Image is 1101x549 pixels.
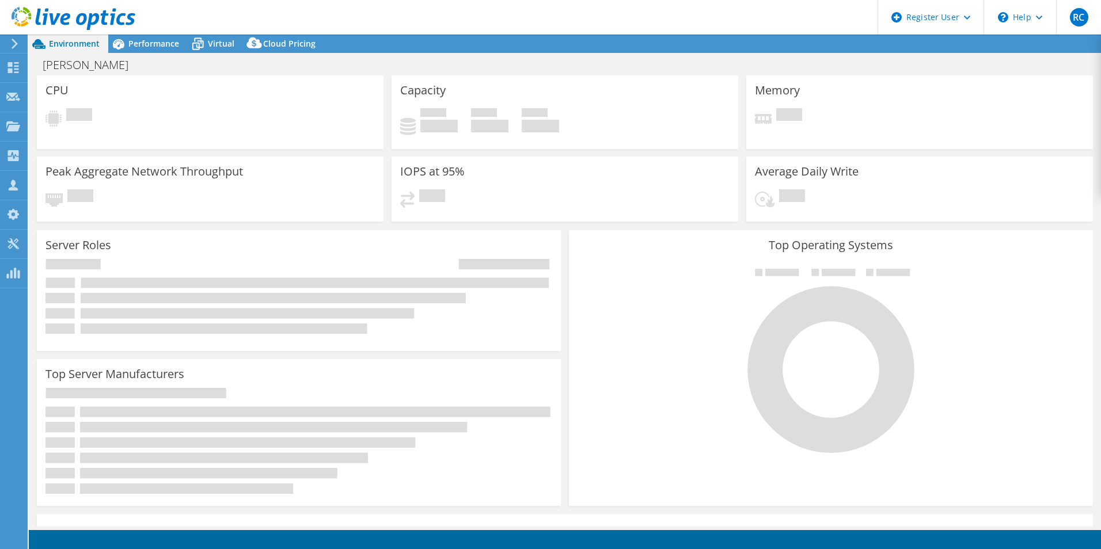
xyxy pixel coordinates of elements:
[45,239,111,251] h3: Server Roles
[420,120,458,132] h4: 0 GiB
[128,38,179,49] span: Performance
[45,84,69,97] h3: CPU
[1070,8,1088,26] span: RC
[66,108,92,124] span: Pending
[471,108,497,120] span: Free
[419,189,445,205] span: Pending
[471,120,508,132] h4: 0 GiB
[67,189,93,205] span: Pending
[208,38,234,49] span: Virtual
[400,165,465,178] h3: IOPS at 95%
[400,84,446,97] h3: Capacity
[45,165,243,178] h3: Peak Aggregate Network Throughput
[578,239,1084,251] h3: Top Operating Systems
[45,368,184,380] h3: Top Server Manufacturers
[522,108,548,120] span: Total
[37,59,146,71] h1: [PERSON_NAME]
[755,84,800,97] h3: Memory
[420,108,446,120] span: Used
[263,38,316,49] span: Cloud Pricing
[779,189,805,205] span: Pending
[522,120,559,132] h4: 0 GiB
[998,12,1008,22] svg: \n
[49,38,100,49] span: Environment
[776,108,802,124] span: Pending
[755,165,859,178] h3: Average Daily Write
